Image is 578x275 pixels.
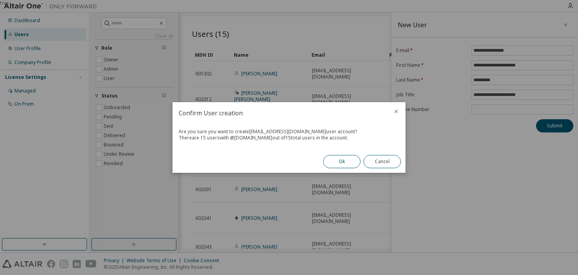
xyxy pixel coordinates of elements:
button: Cancel [364,155,401,168]
button: Ok [323,155,360,168]
h2: Confirm User creation [172,102,387,124]
button: close [393,108,399,115]
div: There are 15 users with @ [DOMAIN_NAME] out of 15 total users in the account. [179,135,399,141]
div: Are you sure you want to create [EMAIL_ADDRESS][DOMAIN_NAME] user account? [179,129,399,135]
